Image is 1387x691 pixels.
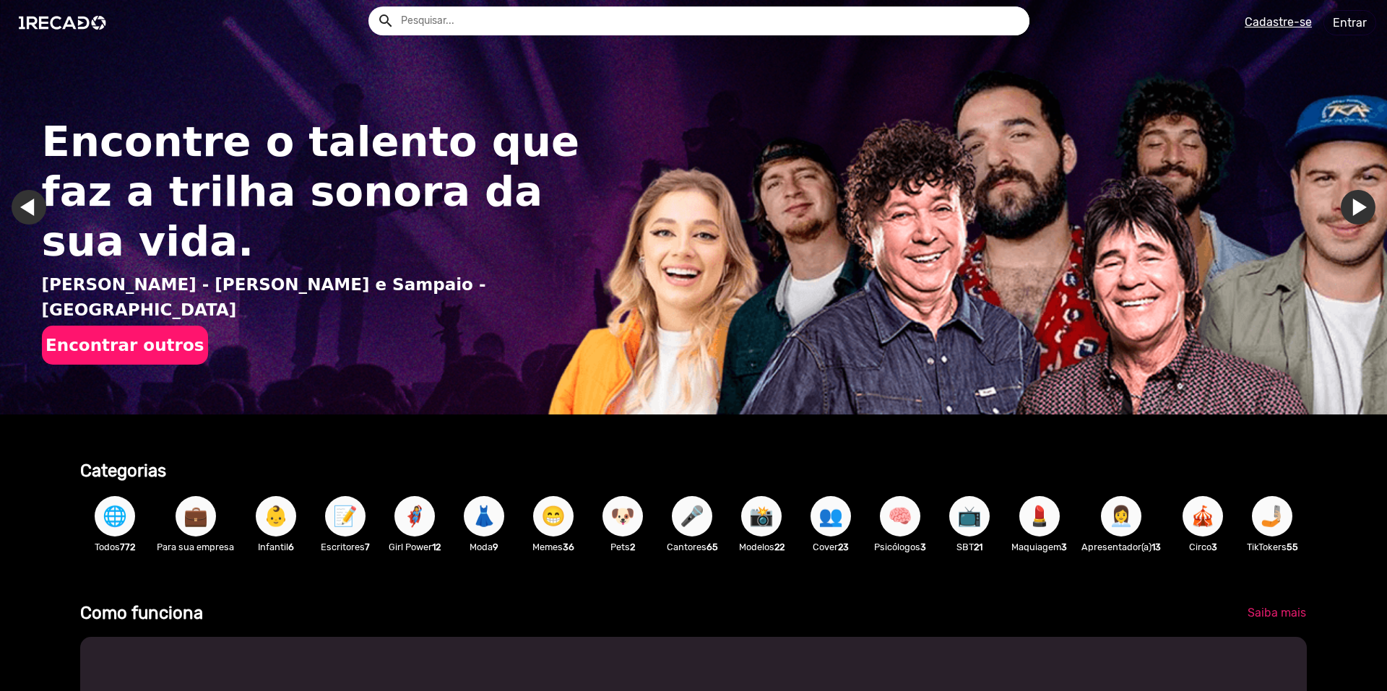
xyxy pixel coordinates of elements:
u: Cadastre-se [1245,15,1312,29]
input: Pesquisar... [390,6,1029,35]
p: Moda [457,540,511,554]
button: 🧠 [880,496,920,536]
p: TikTokers [1245,540,1300,554]
button: 🤳🏼 [1252,496,1292,536]
p: Apresentador(a) [1081,540,1161,554]
p: Infantil [249,540,303,554]
b: 6 [288,542,294,552]
button: 🎤 [672,496,712,536]
b: 772 [120,542,135,552]
span: 💄 [1027,496,1052,536]
button: Encontrar outros [42,326,208,365]
b: 3 [1061,542,1067,552]
p: [PERSON_NAME] - [PERSON_NAME] e Sampaio - [GEOGRAPHIC_DATA] [42,272,597,322]
button: 💄 [1019,496,1060,536]
a: Ir para o último slide [12,190,46,225]
span: 🧠 [888,496,912,536]
span: 📸 [749,496,774,536]
b: 22 [774,542,785,552]
h1: Encontre o talento que faz a trilha sonora da sua vida. [42,117,597,266]
span: 💼 [183,496,208,536]
b: 23 [838,542,849,552]
span: 🦸‍♀️ [402,496,427,536]
p: Pets [595,540,650,554]
span: 👩‍💼 [1109,496,1133,536]
span: 📝 [333,496,358,536]
b: 2 [630,542,635,552]
span: 🐶 [610,496,635,536]
p: Circo [1175,540,1230,554]
b: 65 [707,542,718,552]
button: 👶 [256,496,296,536]
button: 🦸‍♀️ [394,496,435,536]
mat-icon: Example home icon [377,12,394,30]
button: 💼 [176,496,216,536]
p: Memes [526,540,581,554]
b: Como funciona [80,603,203,623]
b: Categorias [80,461,166,481]
b: 7 [365,542,370,552]
button: 🐶 [602,496,643,536]
b: 3 [1211,542,1217,552]
b: 21 [974,542,982,552]
p: Escritores [318,540,373,554]
b: 3 [920,542,926,552]
button: 👩‍💼 [1101,496,1141,536]
span: 📺 [957,496,982,536]
b: 9 [493,542,498,552]
span: 🤳🏼 [1260,496,1284,536]
a: Entrar [1323,10,1376,35]
p: Cantores [665,540,720,554]
span: 😁 [541,496,566,536]
button: 📺 [949,496,990,536]
a: Saiba mais [1236,600,1318,626]
span: 🎪 [1191,496,1215,536]
button: 📸 [741,496,782,536]
b: 36 [563,542,574,552]
span: 🎤 [680,496,704,536]
span: 👥 [818,496,843,536]
p: Girl Power [387,540,442,554]
p: Para sua empresa [157,540,234,554]
button: 👥 [811,496,851,536]
b: 13 [1151,542,1161,552]
span: 👗 [472,496,496,536]
button: 🎪 [1183,496,1223,536]
p: Todos [87,540,142,554]
b: 55 [1287,542,1298,552]
p: Psicólogos [873,540,928,554]
p: SBT [942,540,997,554]
p: Cover [803,540,858,554]
button: 👗 [464,496,504,536]
button: 🌐 [95,496,135,536]
span: 👶 [264,496,288,536]
p: Maquiagem [1011,540,1067,554]
p: Modelos [734,540,789,554]
button: 📝 [325,496,366,536]
span: Saiba mais [1248,606,1306,620]
span: 🌐 [103,496,127,536]
b: 12 [432,542,441,552]
a: Ir para o próximo slide [1341,190,1375,225]
button: Example home icon [372,7,397,32]
button: 😁 [533,496,574,536]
